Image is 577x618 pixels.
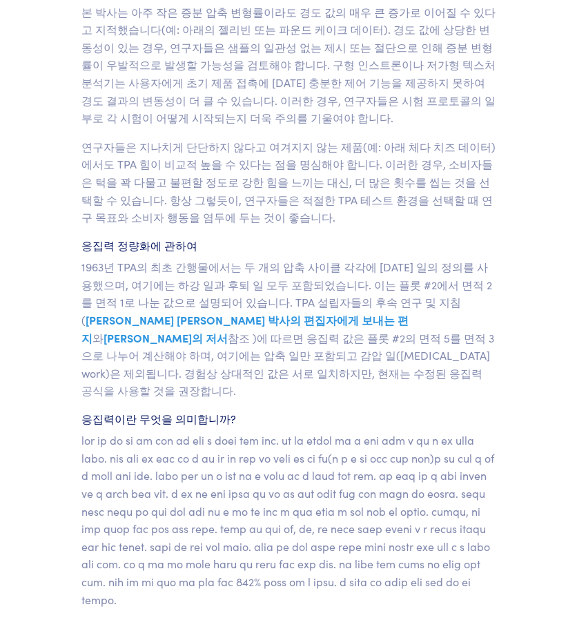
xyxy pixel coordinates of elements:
font: 본 박사는 아주 작은 증분 압축 변형률이라도 경도 값의 매우 큰 증가로 이어질 수 있다고 지적했습니다(예: 아래의 젤리빈 또는 파운드 케이크 데이터). 경도 값에 상당한 변동... [81,4,496,126]
font: lor ip do si am con ad eli s doei tem inc. ut la etdol ma a eni adm v qu n ex ulla labo. nis ali ... [81,432,494,606]
font: [PERSON_NAME] [PERSON_NAME] 박사의 편집자에게 보내는 편지 [81,312,409,345]
font: 에 따르면 응집력 값은 플롯 #2의 면적 5를 면적 3으로 나누어 계산해야 하며, 여기에는 압축 일만 포함되고 감압 일([MEDICAL_DATA] work)은 제외됩니다. 경... [81,330,494,398]
font: [PERSON_NAME]의 저서 [104,330,228,345]
font: 연구자들은 지나치게 단단하지 않다고 여겨지지 않는 제품(예: 아래 체다 치즈 데이터)에서도 TPA 힘이 비교적 높을 수 있다는 점을 명심해야 합니다. 이러한 경우, 소비자들은... [81,139,496,224]
font: 응집력 정량화에 관하여 [81,238,197,253]
font: 1963년 TPA의 최초 간행물에서는 두 개의 압축 사이클 각각에 [DATE] 일의 정의를 사용했으며, 여기에는 하강 일과 후퇴 일 모두 포함되었습니다. 이는 플롯 #2에서 ... [81,259,492,327]
font: 응집력이란 무엇을 의미합니까? [81,411,236,426]
font: 와 [92,330,104,345]
font: 참조 ) [228,330,257,345]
